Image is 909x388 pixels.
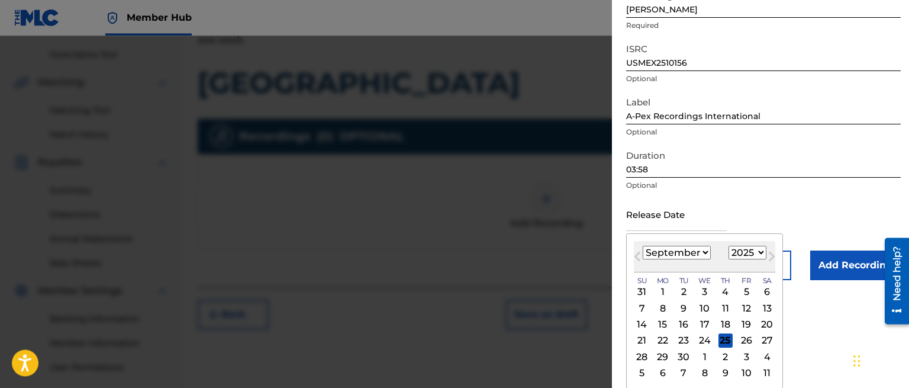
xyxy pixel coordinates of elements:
[718,334,733,348] div: Choose Thursday, September 25th, 2025
[635,301,649,315] div: Choose Sunday, September 7th, 2025
[760,285,774,299] div: Choose Saturday, September 6th, 2025
[721,275,730,286] span: Th
[676,334,691,348] div: Choose Tuesday, September 23rd, 2025
[742,275,751,286] span: Fr
[718,349,733,364] div: Choose Thursday, October 2nd, 2025
[656,366,670,380] div: Choose Monday, October 6th, 2025
[626,73,901,84] p: Optional
[698,301,712,315] div: Choose Wednesday, September 10th, 2025
[676,285,691,299] div: Choose Tuesday, September 2nd, 2025
[635,318,649,332] div: Choose Sunday, September 14th, 2025
[676,301,691,315] div: Choose Tuesday, September 9th, 2025
[656,285,670,299] div: Choose Monday, September 1st, 2025
[698,366,712,380] div: Choose Wednesday, October 8th, 2025
[762,249,781,268] button: Next Month
[676,318,691,332] div: Choose Tuesday, September 16th, 2025
[853,343,860,379] div: Drag
[739,366,753,380] div: Choose Friday, October 10th, 2025
[760,366,774,380] div: Choose Saturday, October 11th, 2025
[698,275,711,286] span: We
[105,11,120,25] img: Top Rightsholder
[626,180,901,191] p: Optional
[635,285,649,299] div: Choose Sunday, August 31st, 2025
[850,331,909,388] iframe: Chat Widget
[679,275,688,286] span: Tu
[14,9,60,26] img: MLC Logo
[635,349,649,364] div: Choose Sunday, September 28th, 2025
[634,284,775,381] div: Month September, 2025
[718,285,733,299] div: Choose Thursday, September 4th, 2025
[739,334,753,348] div: Choose Friday, September 26th, 2025
[739,285,753,299] div: Choose Friday, September 5th, 2025
[127,11,192,24] span: Member Hub
[676,349,691,364] div: Choose Tuesday, September 30th, 2025
[739,349,753,364] div: Choose Friday, October 3rd, 2025
[698,334,712,348] div: Choose Wednesday, September 24th, 2025
[656,349,670,364] div: Choose Monday, September 29th, 2025
[628,249,647,268] button: Previous Month
[656,301,670,315] div: Choose Monday, September 8th, 2025
[698,318,712,332] div: Choose Wednesday, September 17th, 2025
[656,334,670,348] div: Choose Monday, September 22nd, 2025
[739,318,753,332] div: Choose Friday, September 19th, 2025
[637,275,646,286] span: Su
[739,301,753,315] div: Choose Friday, September 12th, 2025
[635,334,649,348] div: Choose Sunday, September 21st, 2025
[763,275,772,286] span: Sa
[760,349,774,364] div: Choose Saturday, October 4th, 2025
[635,366,649,380] div: Choose Sunday, October 5th, 2025
[718,301,733,315] div: Choose Thursday, September 11th, 2025
[698,285,712,299] div: Choose Wednesday, September 3rd, 2025
[760,318,774,332] div: Choose Saturday, September 20th, 2025
[718,318,733,332] div: Choose Thursday, September 18th, 2025
[657,275,669,286] span: Mo
[698,349,712,364] div: Choose Wednesday, October 1st, 2025
[760,301,774,315] div: Choose Saturday, September 13th, 2025
[676,366,691,380] div: Choose Tuesday, October 7th, 2025
[876,232,909,330] iframe: Resource Center
[626,127,901,137] p: Optional
[656,318,670,332] div: Choose Monday, September 15th, 2025
[760,334,774,348] div: Choose Saturday, September 27th, 2025
[718,366,733,380] div: Choose Thursday, October 9th, 2025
